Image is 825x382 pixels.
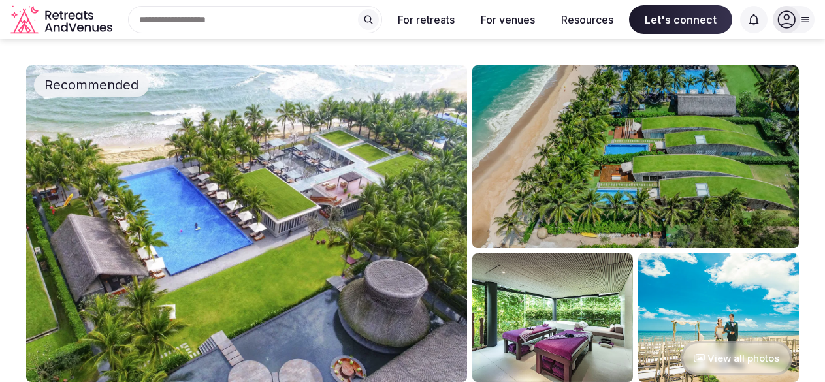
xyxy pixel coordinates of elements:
button: View all photos [681,341,792,375]
img: Venue cover photo [26,65,467,382]
svg: Retreats and Venues company logo [10,5,115,35]
button: For venues [470,5,545,34]
button: For retreats [387,5,465,34]
span: Recommended [39,76,144,94]
img: Venue gallery photo [638,253,799,382]
div: Recommended [34,73,149,97]
img: Venue gallery photo [472,65,799,248]
img: Venue gallery photo [472,253,633,382]
span: Let's connect [629,5,732,34]
a: Visit the homepage [10,5,115,35]
button: Resources [551,5,624,34]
